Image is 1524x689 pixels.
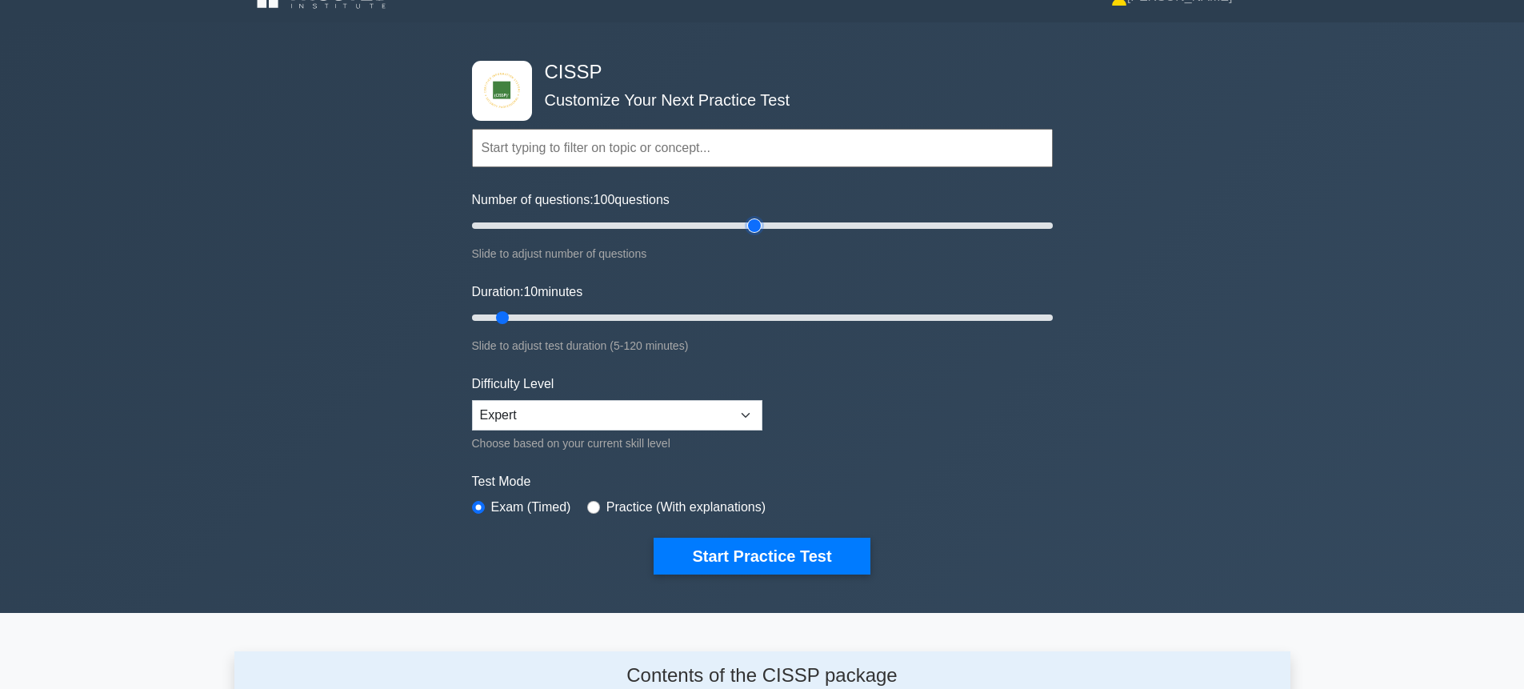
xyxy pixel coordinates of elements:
[472,336,1053,355] div: Slide to adjust test duration (5-120 minutes)
[386,664,1139,687] h4: Contents of the CISSP package
[472,472,1053,491] label: Test Mode
[472,434,762,453] div: Choose based on your current skill level
[523,285,538,298] span: 10
[491,498,571,517] label: Exam (Timed)
[472,282,583,302] label: Duration: minutes
[606,498,766,517] label: Practice (With explanations)
[472,244,1053,263] div: Slide to adjust number of questions
[472,375,554,394] label: Difficulty Level
[472,129,1053,167] input: Start typing to filter on topic or concept...
[472,190,670,210] label: Number of questions: questions
[538,61,974,84] h4: CISSP
[594,193,615,206] span: 100
[654,538,870,575] button: Start Practice Test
